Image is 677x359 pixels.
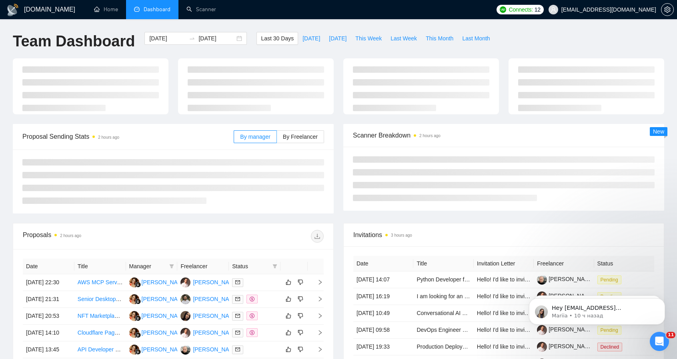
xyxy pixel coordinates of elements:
span: By manager [240,134,270,140]
button: Last 30 Days [256,32,298,45]
span: Proposal Sending Stats [22,132,234,142]
td: [DATE] 20:53 [23,308,74,325]
span: mail [235,280,240,285]
time: 2 hours ago [60,233,81,238]
span: mail [235,347,240,352]
span: Last 30 Days [261,34,294,43]
span: dislike [298,329,303,336]
span: This Month [426,34,453,43]
span: like [286,296,291,302]
td: Cloudflare Pages Deployment & Custom Domain Setup [74,325,126,341]
time: 3 hours ago [391,233,412,237]
img: upwork-logo.png [500,6,506,13]
input: Start date [149,34,186,43]
span: dislike [298,279,303,285]
button: dislike [296,277,305,287]
th: Date [353,256,413,271]
div: [PERSON_NAME] [193,295,239,303]
button: dislike [296,328,305,337]
td: Senior Desktop Application Developer Needed (C# / C++ / Qt / PySide) [74,291,126,308]
a: OM[PERSON_NAME] [180,295,239,302]
td: API Developer Needed for Automated Plumbing Job Management [74,341,126,358]
div: [PERSON_NAME] [193,278,239,287]
span: Last Week [391,34,417,43]
button: Last Week [386,32,421,45]
td: [DATE] 22:30 [23,274,74,291]
img: gigradar-bm.png [135,332,141,338]
a: MV[PERSON_NAME] [129,329,188,335]
img: KM [180,311,190,321]
span: dislike [298,313,303,319]
img: gigradar-bm.png [135,349,141,355]
div: [PERSON_NAME] [193,345,239,354]
span: right [311,330,323,335]
time: 2 hours ago [98,135,119,140]
span: [DATE] [329,34,347,43]
span: Dashboard [144,6,170,13]
img: OM [180,294,190,304]
span: like [286,279,291,285]
span: 12 [535,5,541,14]
span: swap-right [189,35,195,42]
img: MV [129,294,139,304]
span: filter [271,260,279,272]
button: like [284,277,293,287]
span: This Week [355,34,382,43]
a: MV[PERSON_NAME] [129,295,188,302]
a: setting [661,6,674,13]
h1: Team Dashboard [13,32,135,51]
td: NFT Marketplace Dev [74,308,126,325]
a: MV[PERSON_NAME] [129,312,188,319]
th: Invitation Letter [474,256,534,271]
span: [DATE] [302,34,320,43]
button: [DATE] [298,32,324,45]
span: mail [235,297,240,301]
button: like [284,345,293,354]
td: [DATE] 13:45 [23,341,74,358]
span: right [311,279,323,285]
td: [DATE] 10:49 [353,305,413,322]
button: Last Month [458,32,494,45]
span: Invitations [353,230,654,240]
button: This Month [421,32,458,45]
span: setting [661,6,673,13]
th: Status [594,256,654,271]
span: user [551,7,556,12]
a: MV[PERSON_NAME] [129,346,188,352]
img: MV [129,328,139,338]
span: dislike [298,346,303,353]
button: like [284,311,293,321]
a: Cloudflare Pages Deployment & Custom Domain Setup [78,329,215,336]
span: like [286,329,291,336]
button: [DATE] [324,32,351,45]
img: DP [180,328,190,338]
span: Pending [597,275,621,284]
td: [DATE] 14:07 [353,271,413,288]
a: homeHome [94,6,118,13]
img: gigradar-bm.png [135,315,141,321]
span: New [653,128,664,135]
span: Declined [597,343,623,351]
div: [PERSON_NAME] [142,345,188,354]
img: gigradar-bm.png [135,282,141,287]
time: 2 hours ago [419,134,441,138]
a: DP[PERSON_NAME] [180,279,239,285]
div: [PERSON_NAME] [193,311,239,320]
button: like [284,294,293,304]
td: AWS MCP Server Developer (Python) [74,274,126,291]
span: Manager [129,262,166,271]
a: NFT Marketplace Dev [78,313,132,319]
a: DP[PERSON_NAME] [180,329,239,335]
th: Freelancer [177,259,229,274]
span: dollar [250,330,254,335]
a: AP[PERSON_NAME] [180,346,239,352]
th: Title [413,256,473,271]
iframe: Intercom live chat [650,332,669,351]
div: [PERSON_NAME] [142,328,188,337]
td: Production Deployment of Client + Server Code for AI Microcontent Generator [413,339,473,355]
span: By Freelancer [283,134,318,140]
